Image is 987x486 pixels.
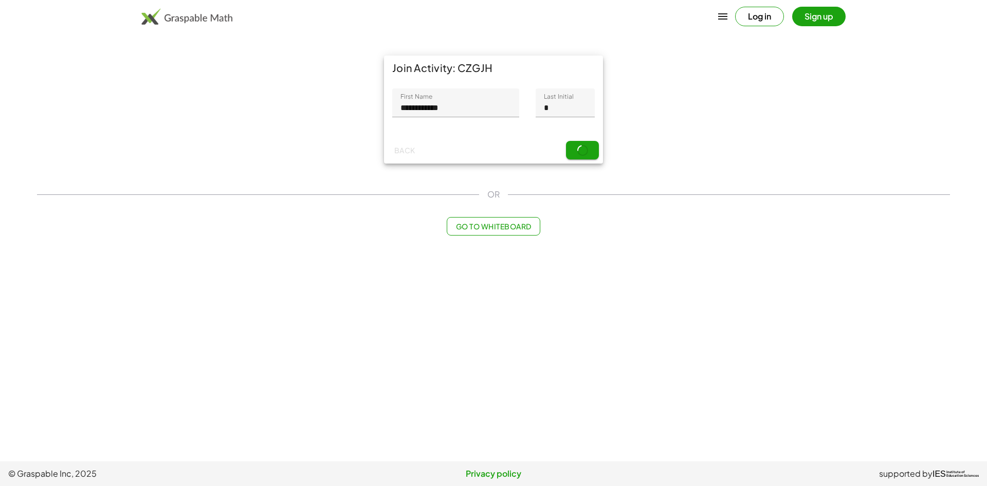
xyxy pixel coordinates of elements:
[933,469,946,479] span: IES
[946,471,979,478] span: Institute of Education Sciences
[447,217,540,236] button: Go to Whiteboard
[384,56,603,80] div: Join Activity: CZGJH
[735,7,784,26] button: Log in
[8,467,332,480] span: © Graspable Inc, 2025
[332,467,655,480] a: Privacy policy
[879,467,933,480] span: supported by
[487,188,500,201] span: OR
[933,467,979,480] a: IESInstitute ofEducation Sciences
[455,222,531,231] span: Go to Whiteboard
[792,7,846,26] button: Sign up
